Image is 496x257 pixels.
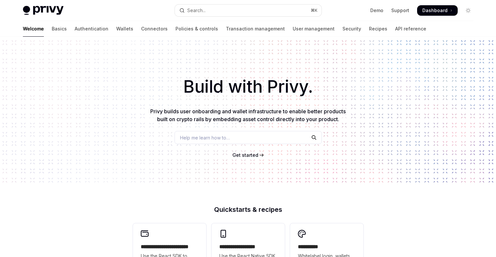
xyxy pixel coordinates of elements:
a: Security [342,21,361,37]
a: Recipes [369,21,387,37]
a: Get started [232,152,258,158]
button: Toggle dark mode [463,5,473,16]
span: Privy builds user onboarding and wallet infrastructure to enable better products built on crypto ... [150,108,346,122]
a: Policies & controls [175,21,218,37]
a: Connectors [141,21,168,37]
a: Transaction management [226,21,285,37]
span: ⌘ K [311,8,318,13]
h1: Build with Privy. [10,74,486,100]
a: Welcome [23,21,44,37]
a: Dashboard [417,5,458,16]
a: Authentication [75,21,108,37]
a: User management [293,21,335,37]
a: Basics [52,21,67,37]
span: Dashboard [422,7,448,14]
a: API reference [395,21,426,37]
h2: Quickstarts & recipes [133,206,363,213]
a: Wallets [116,21,133,37]
a: Demo [370,7,383,14]
span: Help me learn how to… [180,134,230,141]
a: Support [391,7,409,14]
button: Open search [175,5,321,16]
div: Search... [187,7,206,14]
img: light logo [23,6,64,15]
